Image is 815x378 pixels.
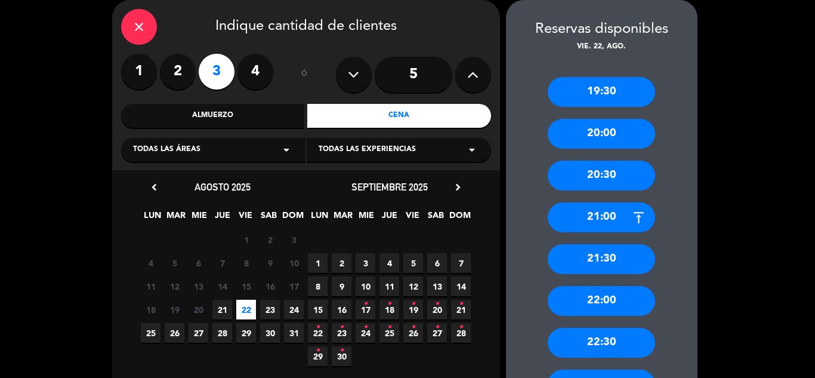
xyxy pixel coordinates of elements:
span: 13 [427,276,447,296]
div: 20:00 [548,119,655,149]
span: SAB [426,208,446,228]
span: VIE [236,208,255,228]
span: 19 [165,300,184,319]
i: chevron_right [452,181,464,193]
span: Todas las áreas [133,144,200,156]
span: 14 [451,276,471,296]
span: 11 [141,276,160,296]
span: DOM [449,208,469,228]
label: 4 [237,54,273,90]
span: 12 [165,276,184,296]
span: 5 [403,253,423,273]
span: agosto 2025 [195,181,251,193]
div: Cena [307,104,491,128]
span: 6 [427,253,447,273]
span: 30 [260,323,280,343]
i: chevron_left [148,181,160,193]
span: 4 [141,253,160,273]
span: 23 [260,300,280,319]
i: • [435,318,439,337]
div: Reservas disponibles [506,18,697,41]
span: 3 [356,253,375,273]
span: 16 [332,300,351,319]
label: 2 [160,54,196,90]
label: 1 [121,54,157,90]
span: 7 [451,253,471,273]
div: 22:00 [548,286,655,316]
span: 18 [379,300,399,319]
span: 5 [165,253,184,273]
i: • [363,294,368,314]
span: 10 [284,253,304,273]
span: 20 [427,300,447,319]
span: 27 [427,323,447,343]
i: • [387,318,391,337]
span: 1 [236,230,256,250]
span: 15 [308,300,328,319]
span: 18 [141,300,160,319]
span: 28 [212,323,232,343]
span: MAR [333,208,353,228]
span: 25 [141,323,160,343]
span: 17 [284,276,304,296]
span: 16 [260,276,280,296]
span: 23 [332,323,351,343]
i: • [435,294,439,314]
span: 24 [284,300,304,319]
div: 20:30 [548,161,655,190]
span: 24 [356,323,375,343]
label: 3 [199,54,234,90]
span: LUN [143,208,162,228]
div: Indique cantidad de clientes [121,9,491,45]
span: 25 [379,323,399,343]
span: 2 [260,230,280,250]
span: 15 [236,276,256,296]
span: 29 [236,323,256,343]
i: • [316,341,320,360]
span: 21 [451,300,471,319]
span: septiembre 2025 [351,181,428,193]
span: 17 [356,300,375,319]
span: Todas las experiencias [319,144,416,156]
span: 28 [451,323,471,343]
i: • [411,294,415,314]
span: 20 [189,300,208,319]
i: • [411,318,415,337]
span: 21 [212,300,232,319]
div: Almuerzo [121,104,305,128]
span: 22 [236,300,256,319]
span: 13 [189,276,208,296]
span: 11 [379,276,399,296]
span: 8 [236,253,256,273]
span: MAR [166,208,186,228]
span: 14 [212,276,232,296]
div: vie. 22, ago. [506,41,697,53]
span: 26 [165,323,184,343]
div: 22:30 [548,328,655,358]
span: 19 [403,300,423,319]
span: 10 [356,276,375,296]
span: 12 [403,276,423,296]
span: 8 [308,276,328,296]
div: ó [285,54,324,96]
span: JUE [212,208,232,228]
span: 30 [332,346,351,366]
span: 9 [260,253,280,273]
span: SAB [259,208,279,228]
span: VIE [403,208,422,228]
span: 6 [189,253,208,273]
i: • [459,318,463,337]
div: 21:30 [548,244,655,274]
span: 22 [308,323,328,343]
i: • [339,318,344,337]
span: DOM [282,208,302,228]
span: LUN [310,208,329,228]
span: 29 [308,346,328,366]
span: 7 [212,253,232,273]
span: 26 [403,323,423,343]
i: • [363,318,368,337]
span: JUE [379,208,399,228]
span: 31 [284,323,304,343]
span: MIE [356,208,376,228]
div: 21:00 [548,202,655,232]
